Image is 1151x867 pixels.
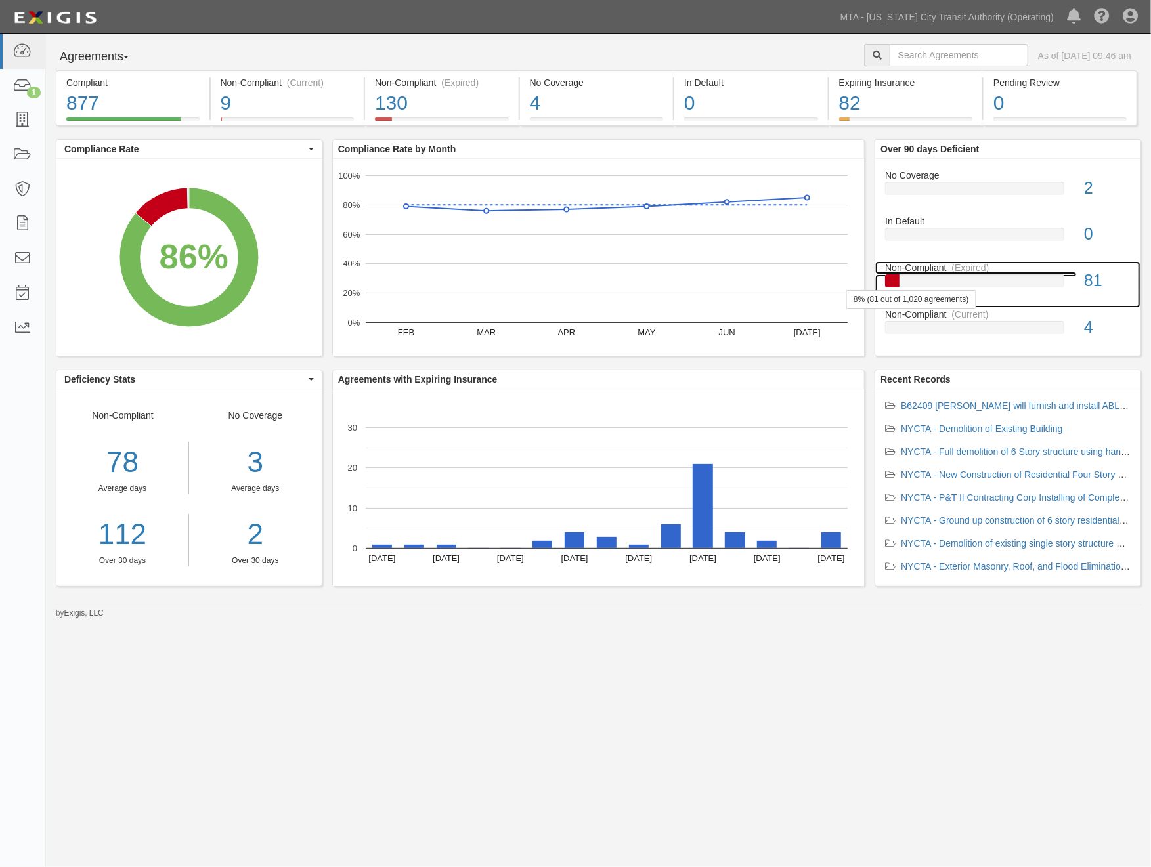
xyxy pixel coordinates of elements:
div: (Expired) [441,76,479,89]
a: Non-Compliant(Expired)8% (81 out of 1,020 agreements)81 [885,261,1131,308]
text: [DATE] [497,553,524,563]
div: (Expired) [952,261,989,274]
a: 2 [199,514,312,555]
div: 130 [375,89,509,117]
text: 20 [347,463,357,473]
text: 0% [347,318,360,328]
div: 1 [27,87,41,98]
div: (Current) [952,308,989,321]
div: Compliant [66,76,200,89]
div: 0 [1074,222,1140,246]
text: FEB [398,328,414,337]
a: Exigis, LLC [64,608,104,618]
text: [DATE] [817,553,844,563]
text: [DATE] [368,553,395,563]
div: 9 [221,89,355,117]
div: Non-Compliant (Expired) [375,76,509,89]
div: 81 [1074,269,1140,293]
text: [DATE] [754,553,781,563]
text: JUN [718,328,735,337]
a: Non-Compliant(Expired)130 [365,117,519,128]
text: 30 [347,423,357,433]
text: 0 [353,543,357,553]
div: 82 [839,89,973,117]
a: NYCTA - New Construction of Residential Four Story Building [901,469,1150,480]
text: 100% [338,171,360,180]
a: Expiring Insurance82 [829,117,983,128]
div: Average days [199,483,312,494]
i: Help Center - Complianz [1094,9,1110,25]
a: Non-Compliant(Current)9 [211,117,364,128]
div: Pending Review [993,76,1127,89]
button: Compliance Rate [56,140,322,158]
div: Expiring Insurance [839,76,973,89]
text: [DATE] [625,553,652,563]
a: Non-Compliant(Current)4 [885,308,1131,345]
a: In Default0 [674,117,828,128]
div: 877 [66,89,200,117]
div: (Current) [287,76,324,89]
div: Average days [56,483,188,494]
text: 60% [343,229,360,239]
small: by [56,608,104,619]
div: 3 [199,442,312,483]
div: Non-Compliant [875,308,1140,321]
span: Compliance Rate [64,142,305,156]
b: Compliance Rate by Month [338,144,456,154]
span: Deficiency Stats [64,373,305,386]
text: MAR [477,328,496,337]
div: 2 [1074,177,1140,200]
div: 78 [56,442,188,483]
div: In Default [684,76,818,89]
div: 0 [993,89,1127,117]
div: 8% (81 out of 1,020 agreements) [846,290,976,309]
div: Non-Compliant (Current) [221,76,355,89]
div: 86% [159,232,228,281]
div: As of [DATE] 09:46 am [1038,49,1131,62]
text: [DATE] [794,328,821,337]
div: No Coverage [875,169,1140,182]
a: No Coverage4 [520,117,674,128]
text: APR [557,328,575,337]
a: In Default0 [885,215,1131,261]
svg: A chart. [56,159,322,356]
a: NYCTA - Demolition of Existing Building [901,423,1062,434]
div: In Default [875,215,1140,228]
text: 20% [343,288,360,298]
div: Non-Compliant [875,261,1140,274]
a: Compliant877 [56,117,209,128]
text: 10 [347,503,357,513]
div: Non-Compliant [56,409,189,566]
div: 4 [530,89,664,117]
text: [DATE] [689,553,716,563]
img: Logo [10,6,100,30]
button: Deficiency Stats [56,370,322,389]
text: [DATE] [561,553,588,563]
a: 112 [56,514,188,555]
svg: A chart. [333,159,864,356]
text: MAY [638,328,656,337]
a: Pending Review0 [984,117,1137,128]
b: Recent Records [880,374,951,385]
div: No Coverage [530,76,664,89]
b: Agreements with Expiring Insurance [338,374,498,385]
svg: A chart. [333,389,864,586]
div: 0 [684,89,818,117]
b: Over 90 days Deficient [880,144,979,154]
div: Over 30 days [199,555,312,566]
a: NYCTA - Exterior Masonry, Roof, and Flood Elimination Work [901,561,1150,572]
a: No Coverage2 [885,169,1131,215]
button: Agreements [56,44,154,70]
text: [DATE] [433,553,460,563]
text: 80% [343,200,360,210]
input: Search Agreements [890,44,1028,66]
div: 4 [1074,316,1140,339]
a: MTA - [US_STATE] City Transit Authority (Operating) [834,4,1060,30]
div: No Coverage [189,409,322,566]
text: 40% [343,259,360,268]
